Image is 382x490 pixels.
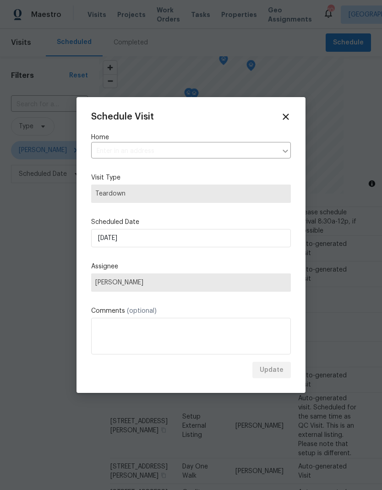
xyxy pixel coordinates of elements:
span: Close [281,112,291,122]
label: Assignee [91,262,291,271]
label: Visit Type [91,173,291,182]
span: Schedule Visit [91,112,154,121]
span: Teardown [95,189,287,198]
label: Home [91,133,291,142]
span: [PERSON_NAME] [95,279,287,286]
label: Comments [91,306,291,316]
label: Scheduled Date [91,218,291,227]
span: (optional) [127,308,157,314]
input: Enter in an address [91,144,277,158]
input: M/D/YYYY [91,229,291,247]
